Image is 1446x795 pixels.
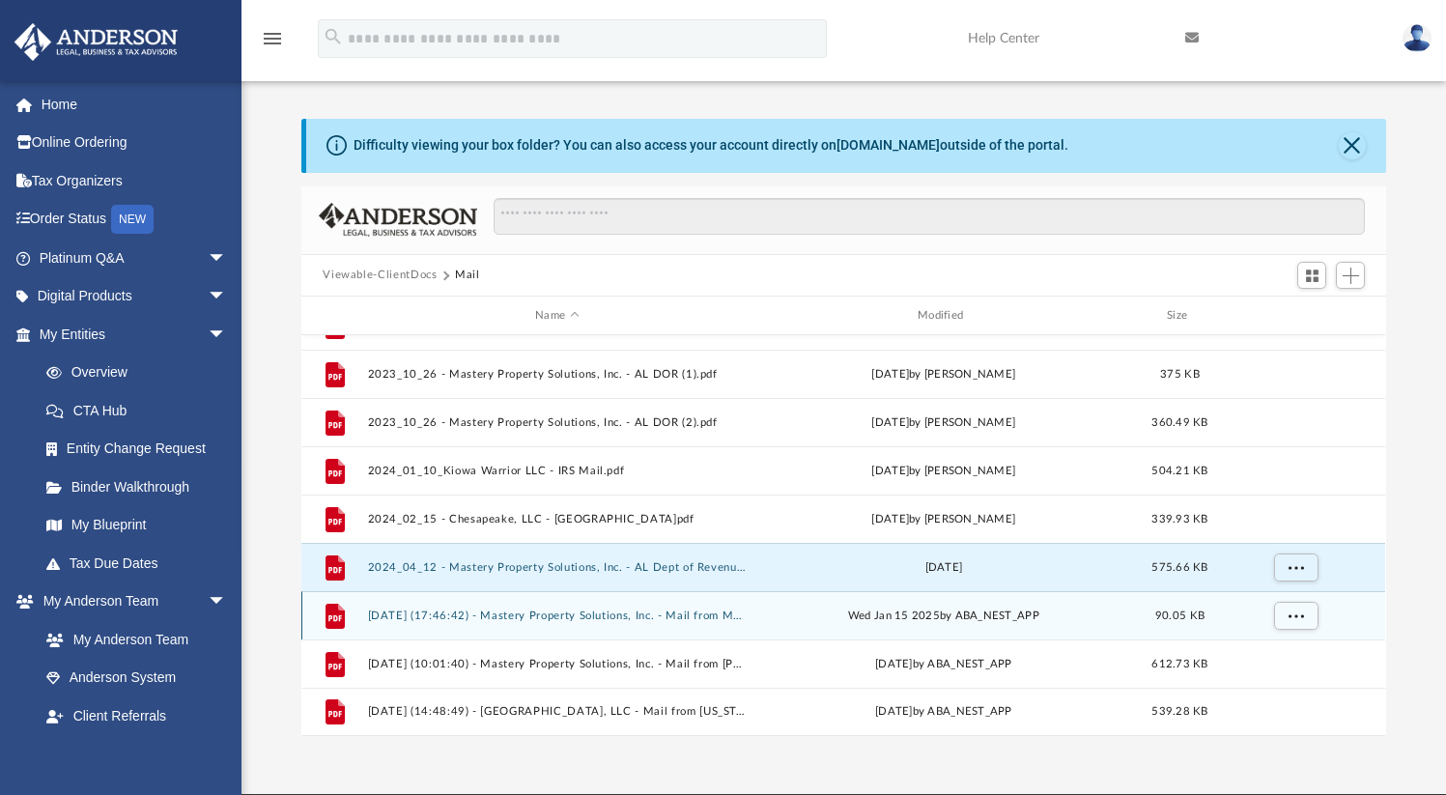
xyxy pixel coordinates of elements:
div: Difficulty viewing your box folder? You can also access your account directly on outside of the p... [354,135,1068,156]
div: Wed Jan 15 2025 by ABA_NEST_APP [754,608,1133,625]
i: search [323,26,344,47]
button: 2024_01_10_Kiowa Warrior LLC - IRS Mail.pdf [368,465,747,477]
a: Entity Change Request [27,430,256,468]
div: [DATE] by ABA_NEST_APP [754,656,1133,673]
a: Digital Productsarrow_drop_down [14,277,256,316]
button: Switch to Grid View [1297,262,1326,289]
a: [DOMAIN_NAME] [836,137,940,153]
div: id [1228,307,1363,325]
a: menu [261,37,284,50]
span: arrow_drop_down [208,277,246,317]
span: 539.28 KB [1152,707,1208,718]
span: 339.93 KB [1152,514,1208,525]
a: My Anderson Team [27,620,237,659]
div: [DATE] by [PERSON_NAME] [754,511,1133,528]
button: More options [1274,554,1318,582]
img: User Pic [1403,24,1432,52]
button: 2024_04_12 - Mastery Property Solutions, Inc. - AL Dept of Revenue.pdf [368,561,747,574]
button: Add [1336,262,1365,289]
a: Platinum Q&Aarrow_drop_down [14,239,256,277]
span: 612.73 KB [1152,659,1208,669]
button: More options [1274,602,1318,631]
span: 575.66 KB [1152,562,1208,573]
div: [DATE] by [PERSON_NAME] [754,366,1133,383]
input: Search files and folders [494,198,1365,235]
span: 375 KB [1161,369,1201,380]
div: Size [1142,307,1219,325]
button: Viewable-ClientDocs [323,267,437,284]
button: 2023_10_26 - Mastery Property Solutions, Inc. - AL DOR (2).pdf [368,416,747,429]
span: arrow_drop_down [208,582,246,622]
div: NEW [111,205,154,234]
span: 360.49 KB [1152,417,1208,428]
span: 90.05 KB [1155,610,1205,621]
a: Tax Organizers [14,161,256,200]
img: Anderson Advisors Platinum Portal [9,23,184,61]
button: [DATE] (17:46:42) - Mastery Property Solutions, Inc. - Mail from MERIT BANK.pdf [368,610,747,622]
a: Order StatusNEW [14,200,256,240]
div: id [310,307,358,325]
div: [DATE] by [PERSON_NAME] [754,463,1133,480]
a: Tax Due Dates [27,544,256,582]
span: arrow_drop_down [208,239,246,278]
a: My Entitiesarrow_drop_down [14,315,256,354]
div: grid [301,335,1385,736]
span: arrow_drop_down [208,315,246,355]
a: My Anderson Teamarrow_drop_down [14,582,246,621]
button: 2024_02_15 - Chesapeake, LLC - [GEOGRAPHIC_DATA]pdf [368,513,747,525]
a: Online Ordering [14,124,256,162]
a: Binder Walkthrough [27,468,256,506]
a: Client Referrals [27,696,246,735]
a: Overview [27,354,256,392]
button: 2023_10_26 - Mastery Property Solutions, Inc. - AL DOR (1).pdf [368,368,747,381]
div: Modified [754,307,1133,325]
div: [DATE] by [PERSON_NAME] [754,414,1133,432]
a: Home [14,85,256,124]
div: Name [367,307,746,325]
a: Anderson System [27,659,246,697]
a: My Blueprint [27,506,246,545]
button: [DATE] (14:48:49) - [GEOGRAPHIC_DATA], LLC - Mail from [US_STATE] DEPARTMENT OF REVENUE.pdf [368,706,747,719]
a: CTA Hub [27,391,256,430]
button: [DATE] (10:01:40) - Mastery Property Solutions, Inc. - Mail from [PERSON_NAME] REAL ESTATE.pdf [368,658,747,670]
span: 504.21 KB [1152,466,1208,476]
i: menu [261,27,284,50]
button: Close [1339,132,1366,159]
div: [DATE] [754,559,1133,577]
div: [DATE] by ABA_NEST_APP [754,704,1133,722]
button: Mail [455,267,480,284]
